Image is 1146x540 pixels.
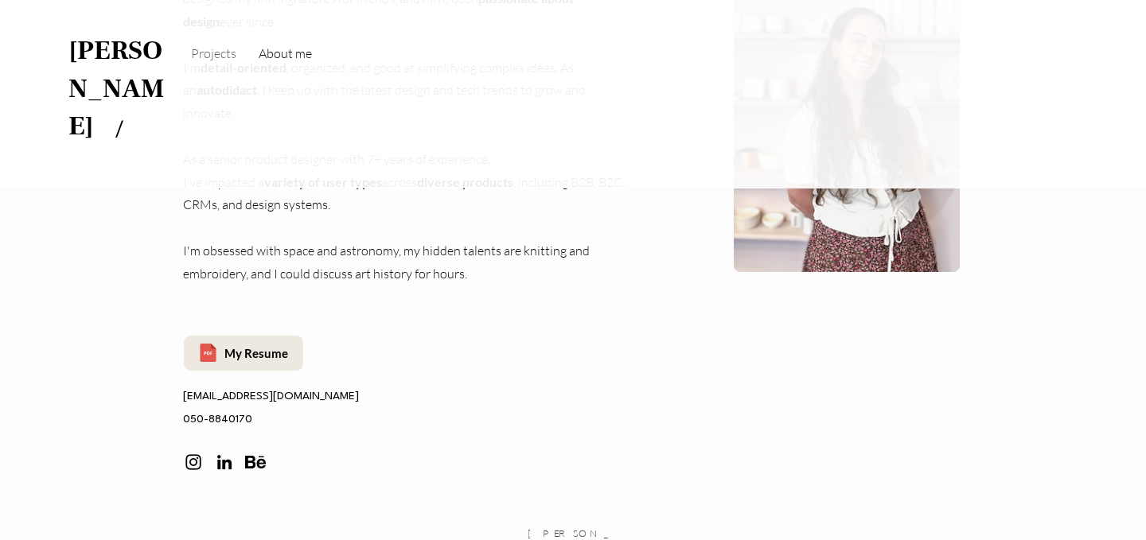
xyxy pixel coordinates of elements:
a: [PERSON_NAME] [68,33,164,143]
span: About me [259,45,312,61]
a: / [94,111,123,144]
span: My Resume [224,346,288,360]
span: diverse products [417,174,513,189]
nav: Site [183,26,963,80]
a: My Resume [183,335,304,371]
ul: Social Bar [183,452,266,472]
span: Projects [191,45,236,61]
span: variety of user types [264,174,382,189]
a: About me [251,26,320,80]
a: Projects [183,26,244,80]
a: [EMAIL_ADDRESS][DOMAIN_NAME] [183,390,359,402]
span: I'm obsessed with space and astronomy, my hidden talents are knitting and embroidery, and I could... [183,243,590,282]
span: / [115,118,123,141]
span: 050-8840170 [183,414,252,425]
